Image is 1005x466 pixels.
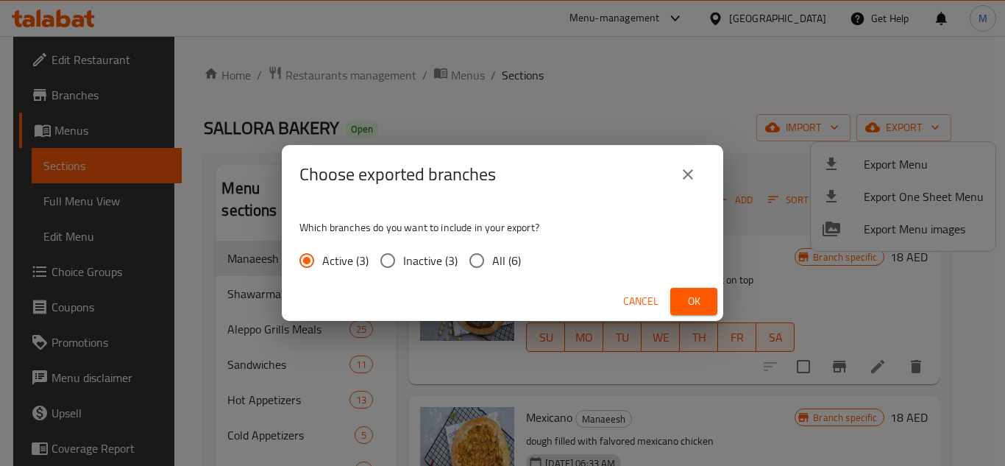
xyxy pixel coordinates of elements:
[617,288,664,315] button: Cancel
[492,252,521,269] span: All (6)
[299,163,496,186] h2: Choose exported branches
[670,288,717,315] button: Ok
[322,252,369,269] span: Active (3)
[682,292,706,311] span: Ok
[403,252,458,269] span: Inactive (3)
[623,292,658,311] span: Cancel
[670,157,706,192] button: close
[299,220,706,235] p: Which branches do you want to include in your export?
